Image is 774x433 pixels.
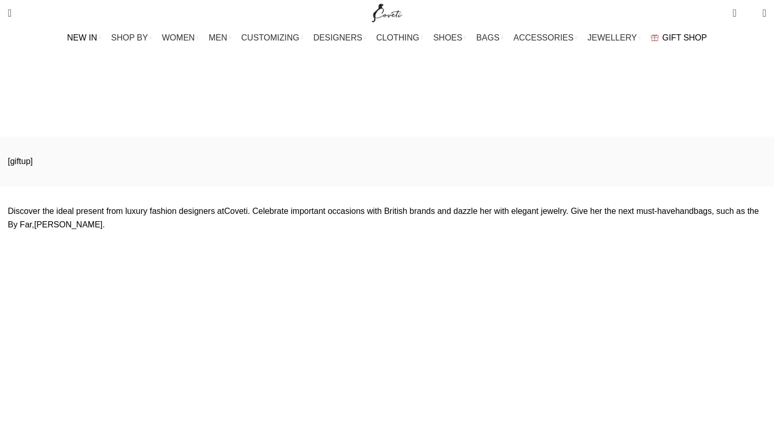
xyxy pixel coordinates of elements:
a: CLOTHING [376,28,423,48]
p: [giftup] [8,155,766,168]
span: ACCESSORIES [514,33,574,43]
span: SHOP BY [111,33,148,43]
a: DESIGNERS [313,28,366,48]
a: SHOES [433,28,466,48]
a: MEN [209,28,231,48]
a: Coveti [224,207,247,215]
a: SHOP BY [111,28,152,48]
span: SHOES [433,33,462,43]
span: WOMEN [162,33,195,43]
a: handbags [675,207,712,215]
a: 0 [727,3,741,23]
a: JEWELLERY [587,28,640,48]
a: CUSTOMIZING [241,28,303,48]
div: My Wishlist [744,3,755,23]
span: JEWELLERY [587,33,637,43]
a: [PERSON_NAME]. [34,220,105,229]
div: Main navigation [3,28,771,48]
span: 0 [746,10,754,18]
span: CUSTOMIZING [241,33,299,43]
a: ACCESSORIES [514,28,578,48]
span: DESIGNERS [313,33,362,43]
img: GiftBag [651,34,659,41]
p: Discover the ideal present from luxury fashion designers at . Celebrate important occasions with ... [8,205,766,231]
span: NEW IN [67,33,97,43]
a: Search [3,3,17,23]
span: GIFT SHOP [662,33,707,43]
span: BAGS [476,33,499,43]
span: 0 [733,5,741,13]
span: CLOTHING [376,33,419,43]
a: NEW IN [67,28,101,48]
span: Gift Shop [385,94,422,103]
a: WOMEN [162,28,199,48]
h1: Gift Shop [339,60,435,87]
span: MEN [209,33,228,43]
a: BAGS [476,28,503,48]
a: GIFT SHOP [651,28,707,48]
a: Home [352,94,374,103]
a: Site logo [370,8,404,17]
